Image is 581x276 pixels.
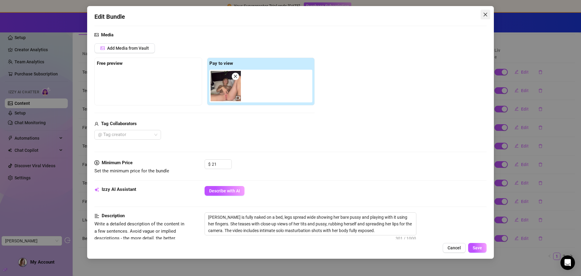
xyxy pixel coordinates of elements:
strong: Izzy AI Assistant [102,187,136,192]
span: Save [473,245,482,250]
img: media [211,71,241,101]
button: Describe with AI [205,186,245,196]
span: close [483,12,488,17]
span: align-left [94,212,99,220]
strong: Tag Collaborators [101,121,137,126]
strong: Minimum Price [102,160,133,165]
button: Add Media from Vault [94,43,155,53]
textarea: [PERSON_NAME] is fully naked on a bed, legs spread wide showing her bare pussy and playing with i... [205,213,416,235]
span: user [94,120,99,128]
button: Close [481,10,490,19]
span: Describe with AI [209,188,240,193]
span: picture [100,46,105,50]
div: Open Intercom Messenger [560,255,575,270]
span: close [233,74,238,78]
span: Close [481,12,490,17]
strong: Free preview [97,61,123,66]
span: Edit Bundle [94,12,125,22]
span: video-camera [236,96,240,100]
span: dollar [94,159,99,167]
span: Write a detailed description of the content in a few sentences. Avoid vague or implied descriptio... [94,221,185,255]
button: Save [468,243,487,253]
strong: Description [102,213,125,218]
span: picture [94,32,99,39]
strong: Pay to view [209,61,233,66]
button: Cancel [443,243,466,253]
span: Set the minimum price for the bundle [94,168,169,174]
span: Cancel [448,245,461,250]
strong: Media [101,32,113,38]
span: Add Media from Vault [107,46,149,51]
